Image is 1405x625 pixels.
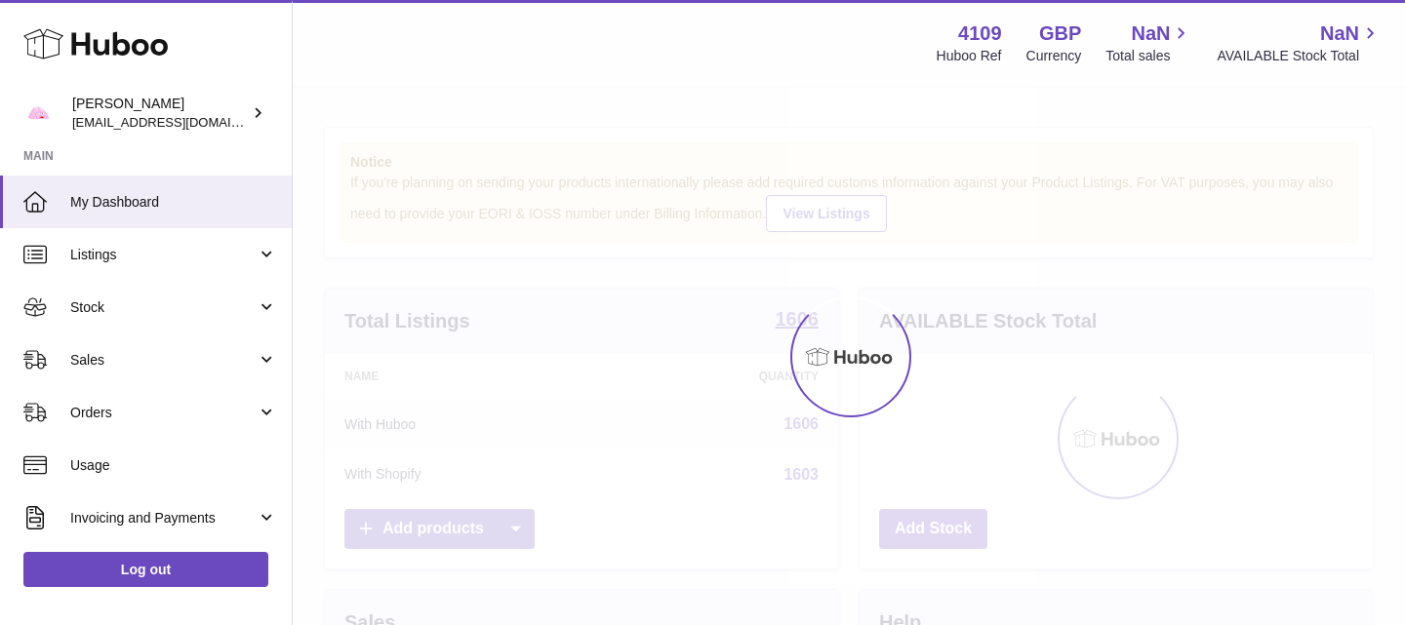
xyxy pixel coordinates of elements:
[1105,20,1192,65] a: NaN Total sales
[23,552,268,587] a: Log out
[70,509,257,527] span: Invoicing and Payments
[70,351,257,370] span: Sales
[72,114,287,130] span: [EMAIL_ADDRESS][DOMAIN_NAME]
[23,98,53,128] img: hello@limpetstore.com
[1320,20,1359,47] span: NaN
[1217,20,1382,65] a: NaN AVAILABLE Stock Total
[70,246,257,264] span: Listings
[70,404,257,422] span: Orders
[1217,47,1382,65] span: AVAILABLE Stock Total
[70,193,277,212] span: My Dashboard
[958,20,1002,47] strong: 4109
[937,47,1002,65] div: Huboo Ref
[1026,47,1082,65] div: Currency
[72,95,248,132] div: [PERSON_NAME]
[1039,20,1081,47] strong: GBP
[70,298,257,317] span: Stock
[1105,47,1192,65] span: Total sales
[70,456,277,475] span: Usage
[1131,20,1170,47] span: NaN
